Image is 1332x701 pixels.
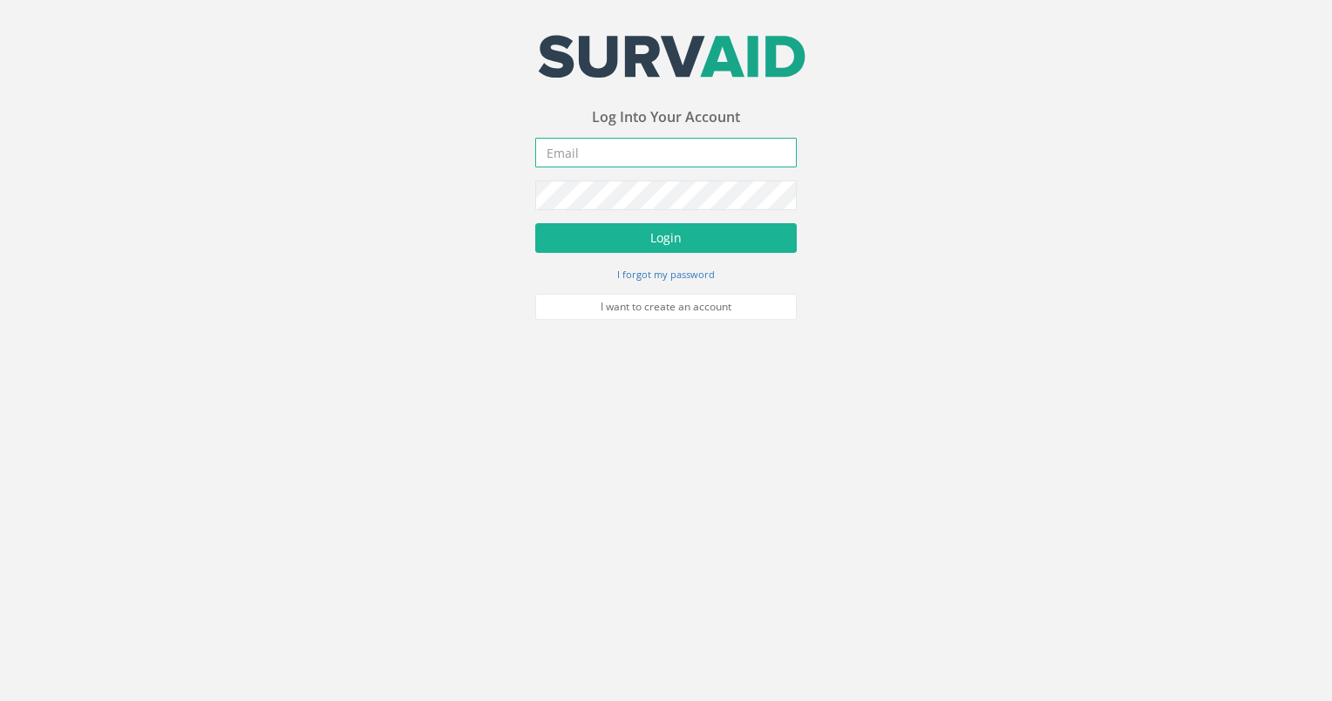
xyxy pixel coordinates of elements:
[535,223,797,253] button: Login
[535,110,797,126] h3: Log Into Your Account
[535,138,797,167] input: Email
[617,268,715,281] small: I forgot my password
[535,294,797,320] a: I want to create an account
[617,266,715,282] a: I forgot my password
